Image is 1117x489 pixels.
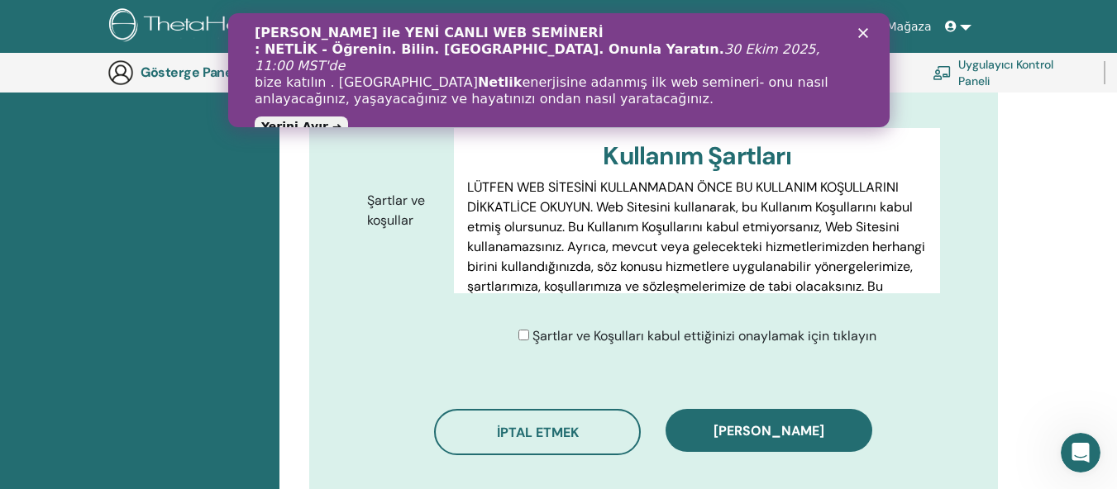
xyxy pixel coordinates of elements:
font: Gösterge Panelim [141,64,251,81]
button: [PERSON_NAME] [666,409,872,452]
img: generic-user-icon.jpg [107,59,134,86]
a: Uygulayıcı Kontrol Paneli [933,55,1084,91]
font: Yerini Ayır ➜ [33,107,113,120]
a: Hakkında [404,12,472,42]
font: enerjisine adanmış ilk web semineri [294,61,531,77]
a: Yerini Ayır ➜ [26,103,120,123]
font: Şartlar ve koşullar [367,192,425,229]
font: Netlik [250,61,294,77]
font: Şartlar ve Koşulları kabul ettiğinizi onaylamak için tıklayın [532,327,876,344]
font: Mağaza [886,20,931,33]
img: chalkboard-teacher.svg [933,65,952,79]
font: - onu nasıl anlayacağınız, yaşayacağınız ve hayatınızı ondan nasıl yaratacağınız. [26,61,600,93]
div: Kapat [630,15,647,25]
button: İptal etmek [434,409,641,455]
font: [PERSON_NAME] [714,422,824,439]
a: Başarı Hikayeleri [699,12,809,42]
iframe: Intercom canlı sohbet başlığı [228,13,890,127]
font: Kullanım Şartları [603,140,790,172]
a: Sertifikasyon [610,12,699,42]
font: Uygulayıcı Kontrol Paneli [958,58,1053,88]
img: logo.png [109,8,307,45]
font: İptal etmek [497,424,579,441]
iframe: Intercom canlı sohbet [1061,433,1100,472]
a: Kurslar ve Seminerler [472,12,610,42]
a: Mağaza [880,12,938,42]
font: LÜTFEN WEB SİTESİNİ KULLANMADAN ÖNCE BU KULLANIM KOŞULLARINI DİKKATLİCE OKUYUN. Web Sitesini kull... [467,178,925,335]
a: Kaynaklar [809,12,881,42]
